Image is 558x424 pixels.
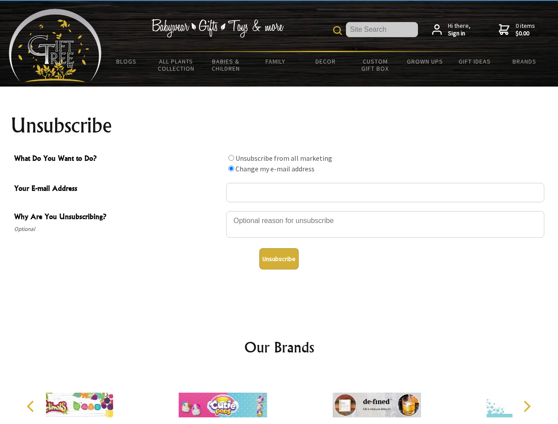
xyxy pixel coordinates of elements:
[432,22,471,38] a: Hi there,Sign in
[516,30,535,38] strong: $0.00
[14,224,222,235] span: Optional
[14,211,222,224] span: Why Are You Unsubscribing?
[226,183,544,202] input: Your E-mail Address
[226,211,544,238] textarea: Why Are You Unsubscribing?
[22,397,42,416] button: Previous
[448,22,471,38] span: Hi there,
[346,22,418,37] input: Site Search
[300,52,350,71] a: Decor
[516,22,535,38] span: 0 items
[11,115,548,136] h1: Unsubscribe
[499,22,535,38] a: 0 items$0.00
[14,153,222,166] span: What Do You Want to Do?
[14,183,222,196] span: Your E-mail Address
[228,166,234,171] input: What Do You Want to Do?
[235,164,315,173] label: Change my e-mail address
[517,397,536,416] button: Next
[400,52,450,71] a: Grown Ups
[151,19,284,38] img: Babywear - Gifts - Toys & more
[251,52,301,71] a: Family
[152,52,201,78] a: All Plants Collection
[102,52,152,71] a: BLOGS
[333,26,342,35] img: product search
[18,337,541,358] h2: Our Brands
[350,52,400,78] a: Custom Gift Box
[9,9,102,82] img: Babyware - Gifts - Toys and more...
[228,155,234,161] input: What Do You Want to Do?
[450,52,500,71] a: Gift Ideas
[500,52,550,71] a: Brands
[448,30,471,38] strong: Sign in
[235,154,332,163] label: Unsubscribe from all marketing
[259,248,299,269] button: Unsubscribe
[201,52,251,78] a: Babies & Children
